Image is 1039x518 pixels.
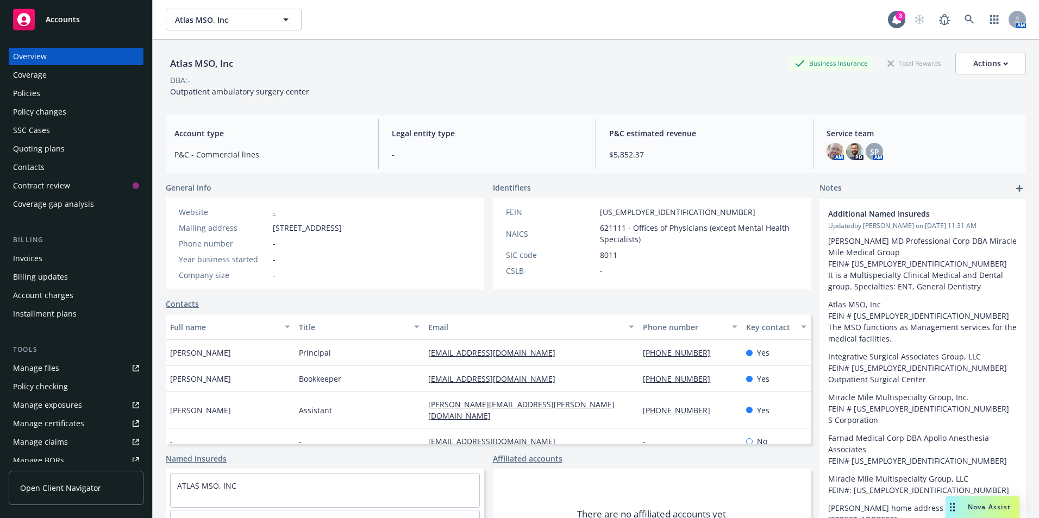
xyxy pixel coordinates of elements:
div: Policy changes [13,103,66,121]
div: SSC Cases [13,122,50,139]
a: [EMAIL_ADDRESS][DOMAIN_NAME] [428,374,564,384]
span: - [170,435,173,447]
span: Account type [174,128,365,139]
a: - [273,207,276,217]
a: [EMAIL_ADDRESS][DOMAIN_NAME] [428,436,564,446]
div: Tools [9,344,143,355]
span: [PERSON_NAME] [170,347,231,358]
span: 8011 [600,249,617,261]
div: 3 [896,11,905,21]
div: Policy checking [13,378,68,395]
div: CSLB [506,265,596,276]
div: Contract review [13,177,70,194]
div: Coverage gap analysis [13,195,94,213]
div: Manage certificates [13,415,84,432]
span: General info [166,182,211,193]
span: Yes [757,373,769,384]
div: Business Insurance [790,56,873,70]
button: Title [295,314,423,340]
span: - [299,435,302,447]
span: - [273,238,276,249]
span: Service team [827,128,1017,139]
a: Policies [9,85,143,102]
div: Website [179,206,268,218]
div: FEIN [506,206,596,218]
a: Installment plans [9,305,143,323]
img: photo [827,143,844,160]
a: add [1013,182,1026,195]
p: Integrative Surgical Associates Group, LLC FEIN# [US_EMPLOYER_IDENTIFICATION_NUMBER] Outpatient S... [828,351,1017,385]
div: Manage files [13,359,59,377]
p: Miracle Mile Multispecialty Group, LLC FEIN#: [US_EMPLOYER_IDENTIFICATION_NUMBER] [828,473,1017,496]
a: Coverage gap analysis [9,195,143,213]
span: Assistant [299,405,332,416]
div: Phone number [179,238,268,249]
span: Yes [757,347,769,358]
a: Contract review [9,177,143,194]
div: Overview [13,48,47,65]
p: [PERSON_NAME] MD Professional Corp DBA Miracle Mile Medical Group FEIN# [US_EMPLOYER_IDENTIFICATI... [828,235,1017,292]
button: Nova Assist [946,496,1019,518]
span: Open Client Navigator [20,482,101,494]
a: Overview [9,48,143,65]
div: Billing [9,235,143,245]
a: Named insureds [166,453,227,464]
a: Coverage [9,66,143,84]
div: NAICS [506,228,596,239]
span: P&C estimated revenue [609,128,800,139]
a: Manage certificates [9,415,143,432]
a: Manage exposures [9,396,143,414]
p: Miracle Mile Multispecialty Group, Inc. FEIN # [US_EMPLOYER_IDENTIFICATION_NUMBER] S Corporation [828,391,1017,426]
span: Bookkeeper [299,373,341,384]
span: - [600,265,603,276]
p: Farnad Medical Corp DBA Apollo Anesthesia Associates FEIN# [US_EMPLOYER_IDENTIFICATION_NUMBER] [828,432,1017,466]
span: $5,852.37 [609,149,800,160]
span: Yes [757,405,769,416]
a: Contacts [166,298,199,309]
div: Policies [13,85,40,102]
span: P&C - Commercial lines [174,149,365,160]
div: Drag to move [946,496,959,518]
a: Policy checking [9,378,143,395]
span: Nova Assist [968,502,1011,511]
div: Contacts [13,159,45,176]
a: [PHONE_NUMBER] [643,348,719,358]
a: [EMAIL_ADDRESS][DOMAIN_NAME] [428,348,564,358]
a: Report a Bug [934,9,955,30]
a: Policy changes [9,103,143,121]
div: Manage BORs [13,452,64,469]
span: Identifiers [493,182,531,193]
a: Manage BORs [9,452,143,469]
span: [PERSON_NAME] [170,373,231,384]
a: SSC Cases [9,122,143,139]
a: [PHONE_NUMBER] [643,405,719,415]
button: Key contact [742,314,811,340]
div: Full name [170,321,278,333]
a: - [643,436,654,446]
span: Principal [299,347,331,358]
button: Email [424,314,639,340]
a: Quoting plans [9,140,143,157]
div: Manage claims [13,433,68,451]
span: - [273,254,276,265]
span: 621111 - Offices of Physicians (except Mental Health Specialists) [600,222,798,245]
a: Manage claims [9,433,143,451]
div: DBA: - [170,74,190,86]
img: photo [846,143,863,160]
div: Total Rewards [882,56,947,70]
div: Billing updates [13,268,68,286]
span: - [273,269,276,281]
span: [PERSON_NAME] [170,405,231,416]
span: Accounts [46,15,80,24]
div: Company size [179,269,268,281]
div: Phone number [643,321,725,333]
div: Year business started [179,254,268,265]
span: [US_EMPLOYER_IDENTIFICATION_NUMBER] [600,206,755,218]
a: Invoices [9,250,143,267]
div: Email [428,321,623,333]
div: Key contact [746,321,794,333]
button: Phone number [639,314,742,340]
div: SIC code [506,249,596,261]
span: Legal entity type [392,128,583,139]
div: Account charges [13,287,73,304]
